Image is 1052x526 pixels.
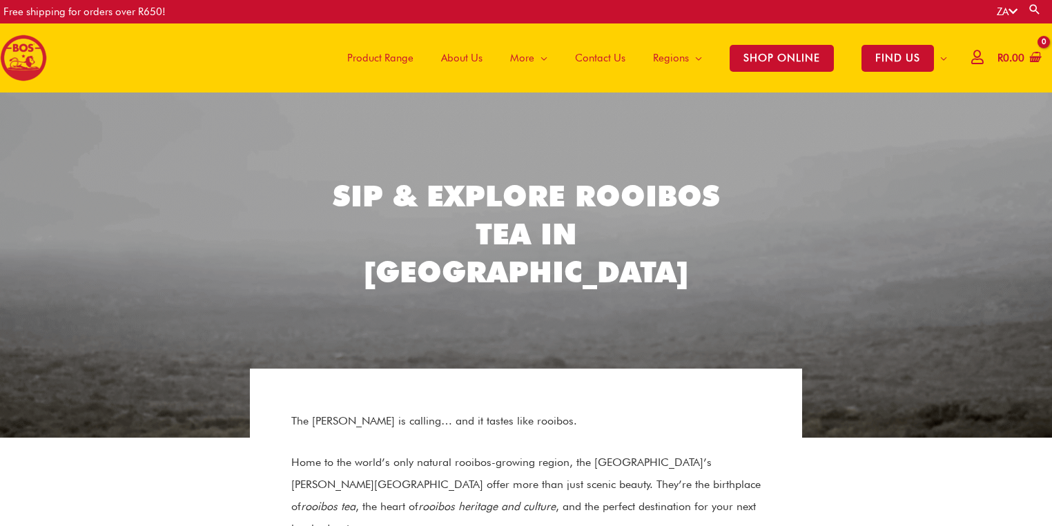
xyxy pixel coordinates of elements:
[496,23,561,92] a: More
[301,500,355,513] em: rooibos tea
[427,23,496,92] a: About Us
[730,45,834,72] span: SHOP ONLINE
[1028,3,1042,16] a: Search button
[861,45,934,72] span: FIND US
[323,23,961,92] nav: Site Navigation
[347,37,413,79] span: Product Range
[653,37,689,79] span: Regions
[510,37,534,79] span: More
[418,500,556,513] em: rooibos heritage and culture
[995,43,1042,74] a: View Shopping Cart, empty
[326,177,726,291] h2: Sip & Explore Rooibos Tea in [GEOGRAPHIC_DATA]
[441,37,483,79] span: About Us
[716,23,848,92] a: SHOP ONLINE
[575,37,625,79] span: Contact Us
[997,52,1024,64] bdi: 0.00
[291,410,761,432] p: The [PERSON_NAME] is calling… and it tastes like rooibos.
[333,23,427,92] a: Product Range
[997,6,1017,18] a: ZA
[639,23,716,92] a: Regions
[561,23,639,92] a: Contact Us
[997,52,1003,64] span: R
